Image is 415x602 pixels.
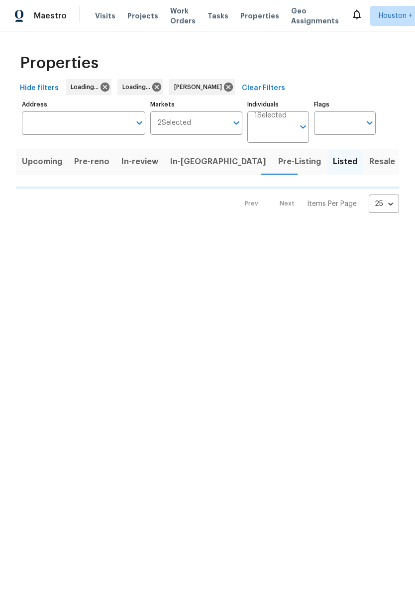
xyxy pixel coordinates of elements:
[242,82,285,95] span: Clear Filters
[333,155,357,169] span: Listed
[169,79,235,95] div: [PERSON_NAME]
[229,116,243,130] button: Open
[174,82,226,92] span: [PERSON_NAME]
[22,101,145,107] label: Address
[74,155,109,169] span: Pre-reno
[240,11,279,21] span: Properties
[127,11,158,21] span: Projects
[170,155,266,169] span: In-[GEOGRAPHIC_DATA]
[170,6,196,26] span: Work Orders
[363,116,377,130] button: Open
[150,101,243,107] label: Markets
[247,101,309,107] label: Individuals
[122,82,154,92] span: Loading...
[34,11,67,21] span: Maestro
[22,155,62,169] span: Upcoming
[207,12,228,19] span: Tasks
[314,101,376,107] label: Flags
[20,58,99,68] span: Properties
[121,155,158,169] span: In-review
[117,79,163,95] div: Loading...
[95,11,115,21] span: Visits
[157,119,191,127] span: 2 Selected
[20,82,59,95] span: Hide filters
[254,111,287,120] span: 1 Selected
[235,195,399,213] nav: Pagination Navigation
[132,116,146,130] button: Open
[66,79,111,95] div: Loading...
[291,6,339,26] span: Geo Assignments
[369,155,395,169] span: Resale
[238,79,289,98] button: Clear Filters
[16,79,63,98] button: Hide filters
[369,191,399,217] div: 25
[296,120,310,134] button: Open
[307,199,357,209] p: Items Per Page
[71,82,103,92] span: Loading...
[278,155,321,169] span: Pre-Listing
